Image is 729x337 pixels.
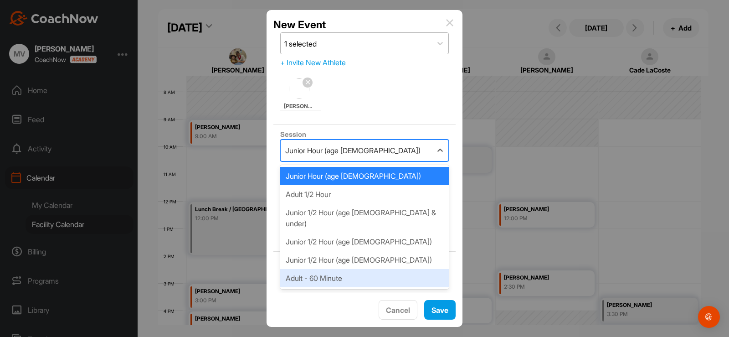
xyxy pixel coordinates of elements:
[280,251,449,269] div: Junior 1/2 Hour (age [DEMOGRAPHIC_DATA])
[379,300,417,320] button: Cancel
[280,130,306,139] label: Session
[284,38,317,49] div: 1 selected
[280,167,449,185] div: Junior Hour (age [DEMOGRAPHIC_DATA])
[446,19,453,26] img: info
[280,233,449,251] div: Junior 1/2 Hour (age [DEMOGRAPHIC_DATA])
[280,203,449,233] div: Junior 1/2 Hour (age [DEMOGRAPHIC_DATA] & under)
[280,57,449,68] div: + Invite New Athlete
[285,145,421,156] div: Junior Hour (age [DEMOGRAPHIC_DATA])
[280,269,449,287] div: Adult - 60 Minute
[424,300,456,320] button: Save
[698,306,720,328] div: Open Intercom Messenger
[284,102,315,110] span: [PERSON_NAME]
[280,185,449,203] div: Adult 1/2 Hour
[273,17,326,32] h2: New Event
